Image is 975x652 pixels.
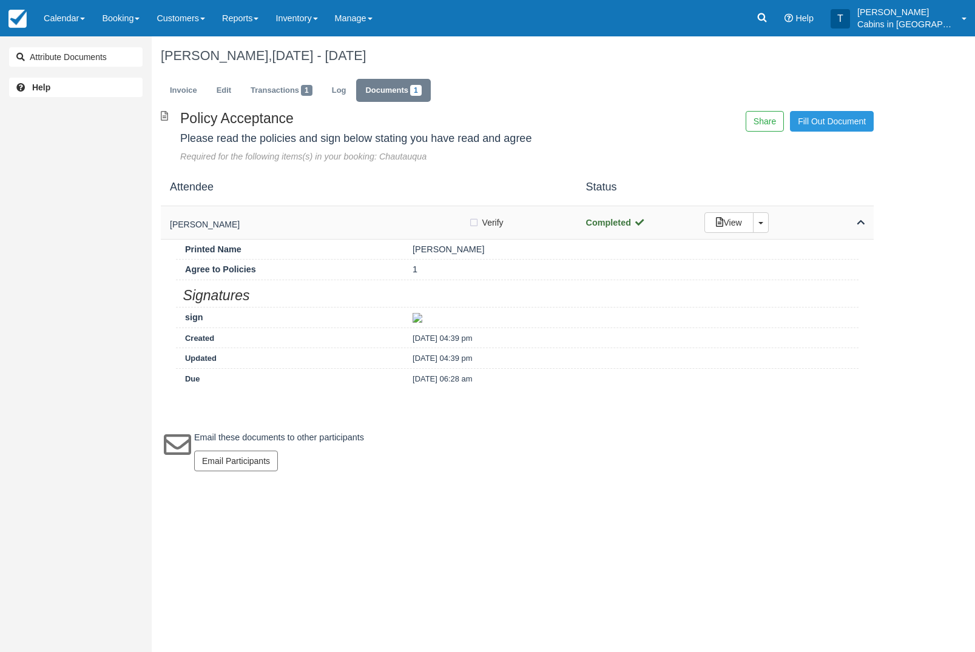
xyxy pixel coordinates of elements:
h2: Policy Acceptance [180,111,613,126]
small: Created [185,334,214,343]
a: Transactions1 [241,79,322,103]
h4: Attendee [161,181,577,193]
button: Attribute Documents [9,47,143,67]
a: Log [323,79,356,103]
p: [PERSON_NAME] [857,6,954,18]
img: 11003.png [413,313,422,323]
a: Edit [207,79,240,103]
h4: Please read the policies and sign below stating you have read and agree [180,133,613,145]
h2: Signatures [176,284,859,303]
div: 1 [403,263,859,276]
h1: [PERSON_NAME], [161,49,874,63]
button: Share [746,111,784,132]
a: Help [9,78,143,97]
button: Email Participants [194,451,278,471]
small: Updated [185,354,217,363]
span: Verify [482,217,504,229]
b: Help [32,82,50,92]
a: Documents1 [356,79,430,103]
img: checkfront-main-nav-mini-logo.png [8,10,27,28]
div: sign [176,311,403,324]
p: Email these documents to other participants [194,431,364,444]
small: [DATE] 04:39 pm [413,354,472,363]
span: 1 [301,85,312,96]
h5: [PERSON_NAME] [170,220,468,229]
strong: Completed [586,218,645,227]
a: View [704,212,753,233]
div: Agree to Policies [176,263,403,276]
small: [DATE] 04:39 pm [413,334,472,343]
a: Invoice [161,79,206,103]
span: Help [795,13,814,23]
span: 1 [410,85,422,96]
p: Cabins in [GEOGRAPHIC_DATA] [857,18,954,30]
small: Due [185,374,200,383]
a: Fill Out Document [790,111,874,132]
i: Help [784,14,793,22]
div: Required for the following items(s) in your booking: Chautauqua [180,150,613,163]
div: [PERSON_NAME] [403,243,859,256]
h4: Status [577,181,696,193]
div: Printed Name [176,243,403,256]
div: T [831,9,850,29]
span: [DATE] - [DATE] [272,48,366,63]
small: [DATE] 06:28 am [413,374,472,383]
